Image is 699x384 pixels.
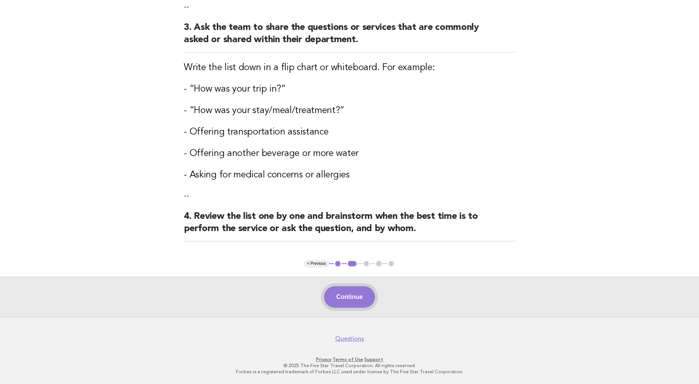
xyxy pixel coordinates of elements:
[304,260,329,267] button: < Previous
[184,126,515,138] h3: - Offering transportation assistance
[347,260,358,267] button: 2
[184,21,515,53] h2: 3. Ask the team to share the questions or services that are commonly asked or shared within their...
[184,148,515,160] h3: - Offering another beverage or more water
[332,357,363,362] a: Terms of Use
[184,190,515,201] p: --
[184,2,515,12] p: --
[316,357,331,362] a: Privacy
[364,357,383,362] a: Support
[184,210,515,241] h2: 4. Review the list one by one and brainstorm when the best time is to perform the service or ask ...
[184,105,515,117] h3: - “How was your stay/meal/treatment?”
[184,62,515,74] h3: Write the list down in a flip chart or whiteboard. For example:
[324,286,375,308] button: Continue
[115,363,584,369] p: © 2025 The Five Star Travel Corporation. All rights reserved.
[115,369,584,375] p: Forbes is a registered trademark of Forbes LLC used under license by The Five Star Travel Corpora...
[334,260,342,267] button: 1
[184,83,515,95] h3: - “How was your trip in?”
[184,169,515,181] h3: - Asking for medical concerns or allergies
[335,335,364,343] a: Questions
[115,356,584,363] p: · ·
